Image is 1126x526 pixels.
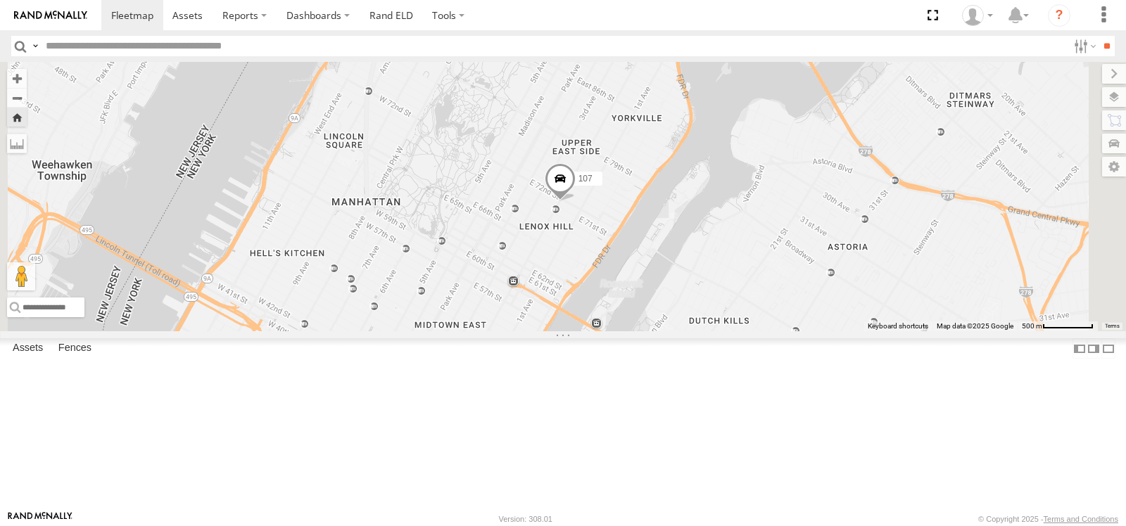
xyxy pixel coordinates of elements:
[1044,515,1118,523] a: Terms and Conditions
[1068,36,1099,56] label: Search Filter Options
[1105,323,1120,328] a: Terms (opens in new tab)
[8,512,72,526] a: Visit our Website
[7,69,27,88] button: Zoom in
[1048,4,1070,27] i: ?
[30,36,41,56] label: Search Query
[14,11,87,20] img: rand-logo.svg
[578,174,593,184] span: 107
[7,262,35,290] button: Drag Pegman onto the map to open Street View
[7,88,27,108] button: Zoom out
[7,134,27,153] label: Measure
[51,339,99,359] label: Fences
[1018,321,1098,331] button: Map Scale: 500 m per 69 pixels
[7,108,27,127] button: Zoom Home
[978,515,1118,523] div: © Copyright 2025 -
[957,5,998,26] div: Victor Calcano Jr
[1102,157,1126,177] label: Map Settings
[1087,338,1101,359] label: Dock Summary Table to the Right
[1073,338,1087,359] label: Dock Summary Table to the Left
[937,322,1013,330] span: Map data ©2025 Google
[1101,338,1115,359] label: Hide Summary Table
[1022,322,1042,330] span: 500 m
[6,339,50,359] label: Assets
[868,321,928,331] button: Keyboard shortcuts
[499,515,552,523] div: Version: 308.01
